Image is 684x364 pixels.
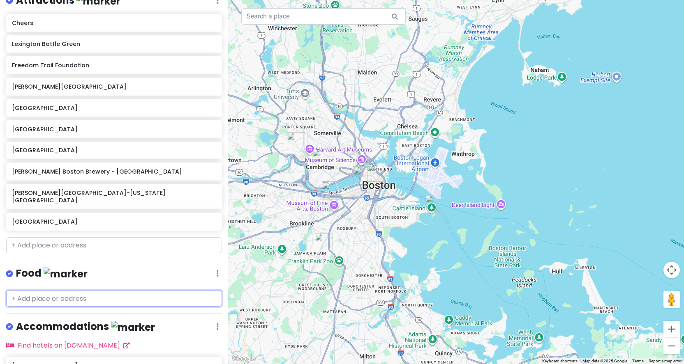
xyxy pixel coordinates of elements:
[542,358,578,364] button: Keyboard shortcuts
[12,83,216,90] h6: [PERSON_NAME][GEOGRAPHIC_DATA]
[6,290,222,307] input: + Add place or address
[663,291,680,308] button: Drag Pegman onto the map to open Street View
[367,164,385,182] div: Freedom Trail Foundation
[12,40,216,48] h6: Lexington Battle Green
[425,195,443,213] div: Fort Independence
[353,166,371,184] div: Cheers
[312,149,330,167] div: Cambridge
[12,19,216,27] h6: Cheers
[12,147,216,154] h6: [GEOGRAPHIC_DATA]
[12,189,216,204] h6: [PERSON_NAME][GEOGRAPHIC_DATA]-[US_STATE][GEOGRAPHIC_DATA]
[649,359,682,363] a: Report a map error
[12,126,216,133] h6: [GEOGRAPHIC_DATA]
[241,8,406,25] input: Search a place
[12,62,216,69] h6: Freedom Trail Foundation
[582,359,627,363] span: Map data ©2025 Google
[16,320,155,334] h4: Accommodations
[632,359,644,363] a: Terms (opens in new tab)
[16,267,88,280] h4: Food
[663,338,680,354] button: Zoom out
[12,104,216,112] h6: [GEOGRAPHIC_DATA]
[230,353,257,364] img: Google
[315,233,333,251] div: Samuel Adams Boston Brewery - Jamaica Plain
[44,268,88,280] img: marker
[322,181,340,199] div: Fenway Park
[287,132,305,150] div: Longfellow House-Washington's Headquarters National Historic Site
[12,168,216,175] h6: [PERSON_NAME] Boston Brewery - [GEOGRAPHIC_DATA]
[663,321,680,337] button: Zoom in
[12,218,216,225] h6: [GEOGRAPHIC_DATA]
[230,353,257,364] a: Open this area in Google Maps (opens a new window)
[111,321,155,334] img: marker
[663,262,680,278] button: Map camera controls
[6,341,130,350] a: Find hotels on [DOMAIN_NAME]
[6,237,222,254] input: + Add place or address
